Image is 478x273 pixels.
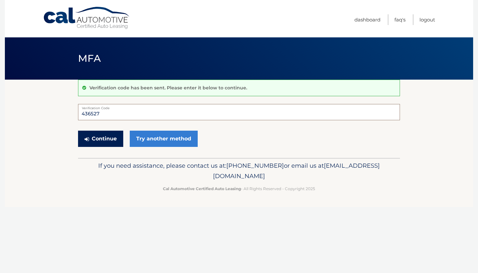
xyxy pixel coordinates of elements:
span: MFA [78,52,101,64]
a: Try another method [130,131,198,147]
strong: Cal Automotive Certified Auto Leasing [163,186,241,191]
span: [EMAIL_ADDRESS][DOMAIN_NAME] [213,162,380,180]
a: Logout [419,14,435,25]
p: If you need assistance, please contact us at: or email us at [82,161,396,181]
p: - All Rights Reserved - Copyright 2025 [82,185,396,192]
a: Cal Automotive [43,6,131,30]
a: FAQ's [394,14,405,25]
span: [PHONE_NUMBER] [226,162,284,169]
button: Continue [78,131,123,147]
input: Verification Code [78,104,400,120]
a: Dashboard [354,14,380,25]
label: Verification Code [78,104,400,109]
p: Verification code has been sent. Please enter it below to continue. [89,85,247,91]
